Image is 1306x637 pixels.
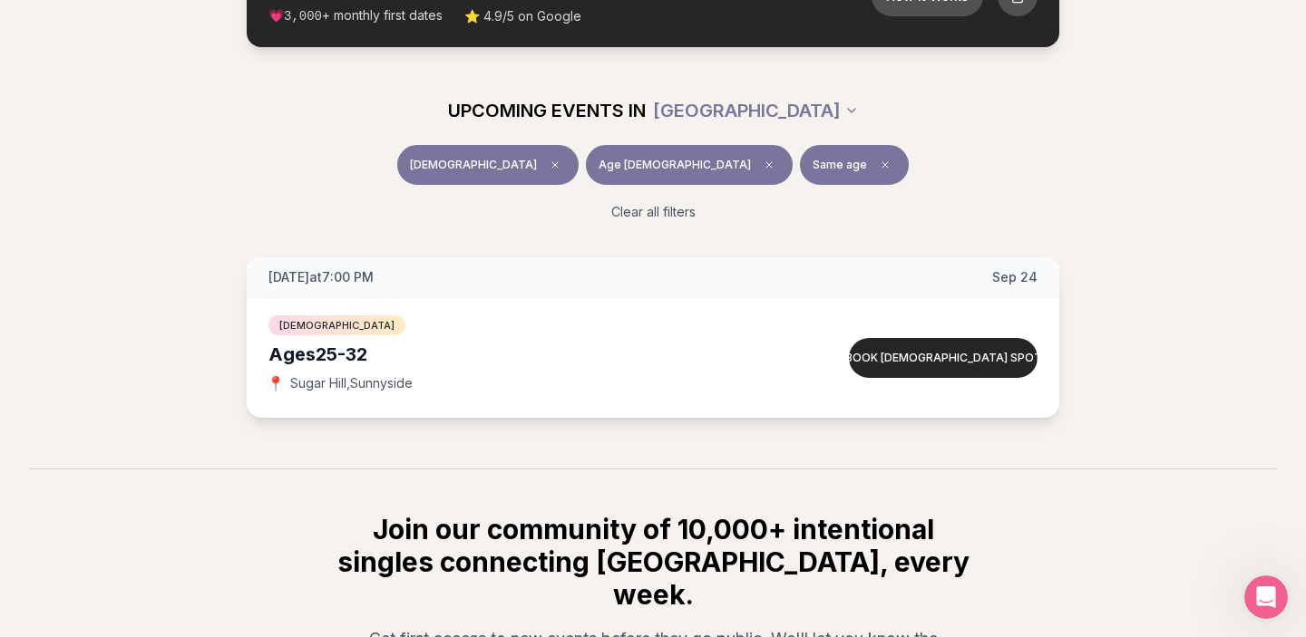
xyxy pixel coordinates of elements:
[599,158,751,172] span: Age [DEMOGRAPHIC_DATA]
[758,154,780,176] span: Clear age
[992,268,1038,286] span: Sep 24
[284,9,322,24] span: 3,000
[800,145,909,185] button: Same ageClear preference
[410,158,537,172] span: [DEMOGRAPHIC_DATA]
[874,154,896,176] span: Clear preference
[653,91,859,130] button: [GEOGRAPHIC_DATA]
[586,145,793,185] button: Age [DEMOGRAPHIC_DATA]Clear age
[600,192,707,232] button: Clear all filters
[334,513,972,611] h2: Join our community of 10,000+ intentional singles connecting [GEOGRAPHIC_DATA], every week.
[268,268,374,286] span: [DATE] at 7:00 PM
[268,342,780,367] div: Ages 25-32
[448,98,646,123] span: UPCOMING EVENTS IN
[813,158,867,172] span: Same age
[849,338,1038,378] button: Book [DEMOGRAPHIC_DATA] spot
[290,374,413,392] span: Sugar Hill , Sunnyside
[1244,575,1288,619] iframe: Intercom live chat
[464,7,581,25] span: ⭐ 4.9/5 on Google
[397,145,579,185] button: [DEMOGRAPHIC_DATA]Clear event type filter
[268,6,443,25] span: 💗 + monthly first dates
[268,376,283,391] span: 📍
[544,154,566,176] span: Clear event type filter
[268,315,405,335] span: [DEMOGRAPHIC_DATA]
